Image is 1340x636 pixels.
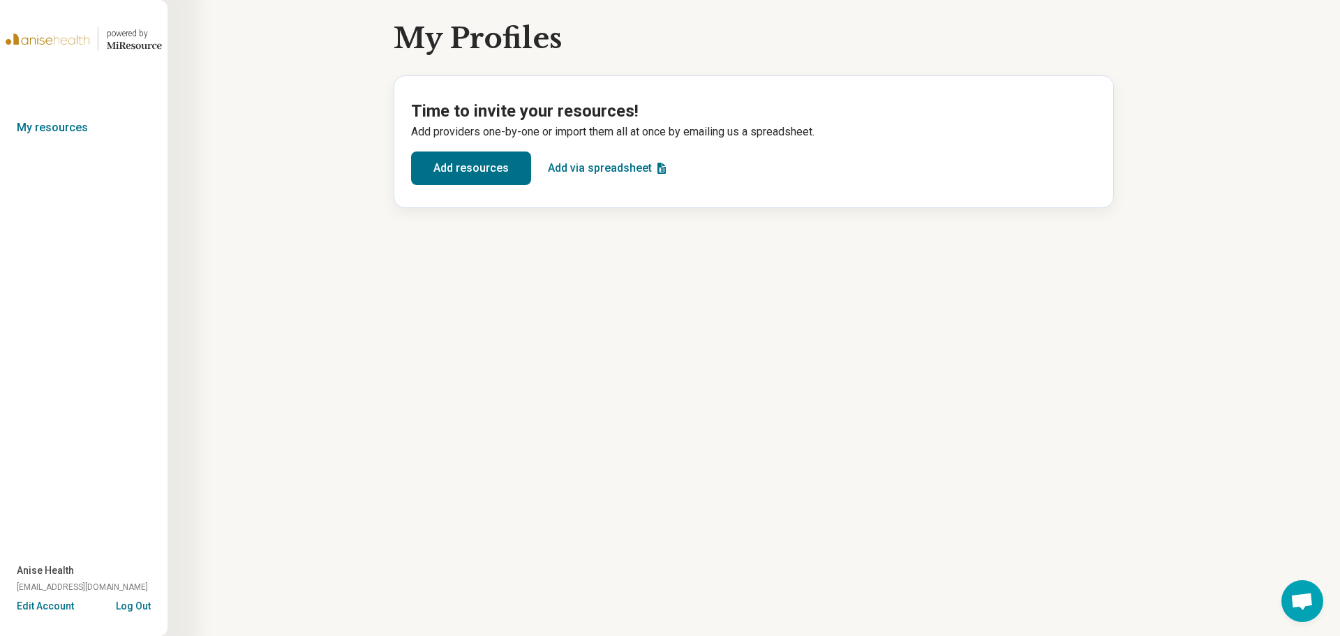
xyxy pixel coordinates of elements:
h2: Time to invite your resources! [411,98,1096,124]
span: Anise Health [17,563,74,578]
span: [EMAIL_ADDRESS][DOMAIN_NAME] [17,581,148,593]
p: Add providers one-by-one or import them all at once by emailing us a spreadsheet. [411,124,1096,140]
button: Add resources [411,151,531,185]
button: Add via spreadsheet [542,151,674,185]
div: Open chat [1281,580,1323,622]
img: Anise Health [6,22,89,56]
div: powered by [107,27,162,40]
button: Log Out [116,599,151,610]
h1: My Profiles [394,22,562,54]
a: Anise Healthpowered by [6,22,162,56]
button: Edit Account [17,599,74,614]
